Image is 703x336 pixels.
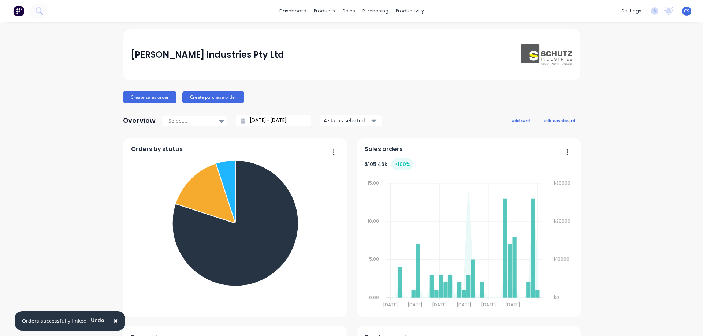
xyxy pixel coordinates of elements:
[432,302,447,308] tspan: [DATE]
[131,48,284,62] div: [PERSON_NAME] Industries Pty Ltd
[678,311,696,329] iframe: Intercom live chat
[367,180,379,186] tspan: 15.00
[13,5,24,16] img: Factory
[369,256,379,263] tspan: 5.00
[123,91,176,103] button: Create sales order
[365,158,413,170] div: $ 105.46k
[553,218,570,224] tspan: $20000
[553,256,569,263] tspan: $10000
[618,5,645,16] div: settings
[507,116,535,125] button: add card
[408,302,422,308] tspan: [DATE]
[553,294,559,301] tspan: $0
[359,5,392,16] div: purchasing
[521,44,572,66] img: Schutz Industries Pty Ltd
[365,145,403,154] span: Sales orders
[481,302,496,308] tspan: [DATE]
[553,180,570,186] tspan: $30000
[392,5,428,16] div: productivity
[320,115,382,126] button: 4 status selected
[22,317,87,325] div: Orders successfully linked
[276,5,310,16] a: dashboard
[182,91,244,103] button: Create purchase order
[324,117,370,124] div: 4 status selected
[506,302,520,308] tspan: [DATE]
[367,218,379,224] tspan: 10.00
[106,312,125,330] button: Close
[391,158,413,170] div: + 100 %
[457,302,471,308] tspan: [DATE]
[310,5,339,16] div: products
[114,316,118,326] span: ×
[87,315,108,326] button: Undo
[339,5,359,16] div: sales
[369,294,379,301] tspan: 0.00
[383,302,398,308] tspan: [DATE]
[131,145,183,154] span: Orders by status
[684,8,689,14] span: CS
[539,116,580,125] button: edit dashboard
[123,113,156,128] div: Overview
